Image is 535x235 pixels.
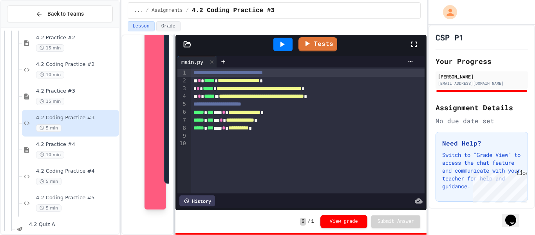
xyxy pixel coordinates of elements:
span: ... [134,7,143,14]
button: Grade [156,21,181,31]
span: 4.2 Coding Practice #3 [36,115,117,121]
span: 10 min [36,151,64,158]
div: Chat with us now!Close [3,3,54,50]
span: 5 min [36,124,61,132]
button: Back to Teams [7,5,113,22]
span: / [146,7,148,14]
h3: Need Help? [442,138,521,148]
span: / [186,7,189,14]
span: 4.2 Coding Practice #4 [36,168,117,175]
button: Lesson [128,21,155,31]
iframe: chat widget [502,204,527,227]
div: No due date set [436,116,528,126]
span: 4.2 Practice #2 [36,35,117,41]
span: 15 min [36,44,64,52]
iframe: chat widget [470,169,527,203]
span: 4.2 Quiz A [29,221,117,228]
span: 5 min [36,204,61,212]
div: [EMAIL_ADDRESS][DOMAIN_NAME] [438,80,526,86]
span: 4.2 Coding Practice #5 [36,195,117,201]
div: [PERSON_NAME] [438,73,526,80]
span: 15 min [36,98,64,105]
h1: CSP P1 [436,32,464,43]
p: Switch to "Grade View" to access the chat feature and communicate with your teacher for help and ... [442,151,521,190]
h2: Your Progress [436,56,528,67]
span: 5 min [36,178,61,185]
h2: Assignment Details [436,102,528,113]
span: Assignments [152,7,183,14]
span: 4.2 Coding Practice #3 [192,6,275,15]
span: Back to Teams [47,10,84,18]
div: My Account [435,3,459,21]
span: 4.2 Practice #4 [36,141,117,148]
span: 4.2 Coding Practice #2 [36,61,117,68]
span: 4.2 Practice #3 [36,88,117,95]
span: 10 min [36,71,64,78]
